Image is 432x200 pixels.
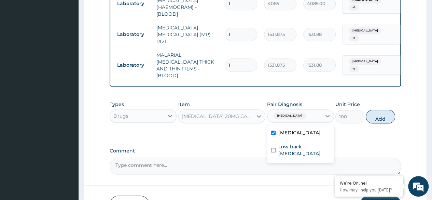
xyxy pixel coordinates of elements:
[274,112,306,119] span: [MEDICAL_DATA]
[182,113,254,120] div: [MEDICAL_DATA] 20MG CAPSULE
[113,112,128,119] div: Drugs
[153,21,221,48] td: [MEDICAL_DATA] [MEDICAL_DATA] (MP) RDT
[335,101,360,108] label: Unit Price
[349,35,359,42] span: + 1
[112,3,128,20] div: Minimize live chat window
[153,48,221,82] td: MALARIAL [MEDICAL_DATA] THICK AND THIN FILMS - [BLOOD]
[13,34,28,51] img: d_794563401_company_1708531726252_794563401
[349,27,381,34] span: [MEDICAL_DATA]
[349,66,359,72] span: + 1
[278,143,330,157] label: Low back [MEDICAL_DATA]
[114,59,153,71] td: Laboratory
[114,28,153,41] td: Laboratory
[178,101,190,108] label: Item
[278,129,321,136] label: [MEDICAL_DATA]
[366,110,395,123] button: Add
[349,58,381,65] span: [MEDICAL_DATA]
[267,101,302,108] label: Pair Diagnosis
[3,130,130,154] textarea: Type your message and hit 'Enter'
[340,180,398,186] div: We're Online!
[349,4,359,11] span: + 1
[40,58,94,127] span: We're online!
[340,187,398,193] p: How may I help you today?
[36,38,115,47] div: Chat with us now
[110,148,401,154] label: Comment
[110,102,124,107] label: Types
